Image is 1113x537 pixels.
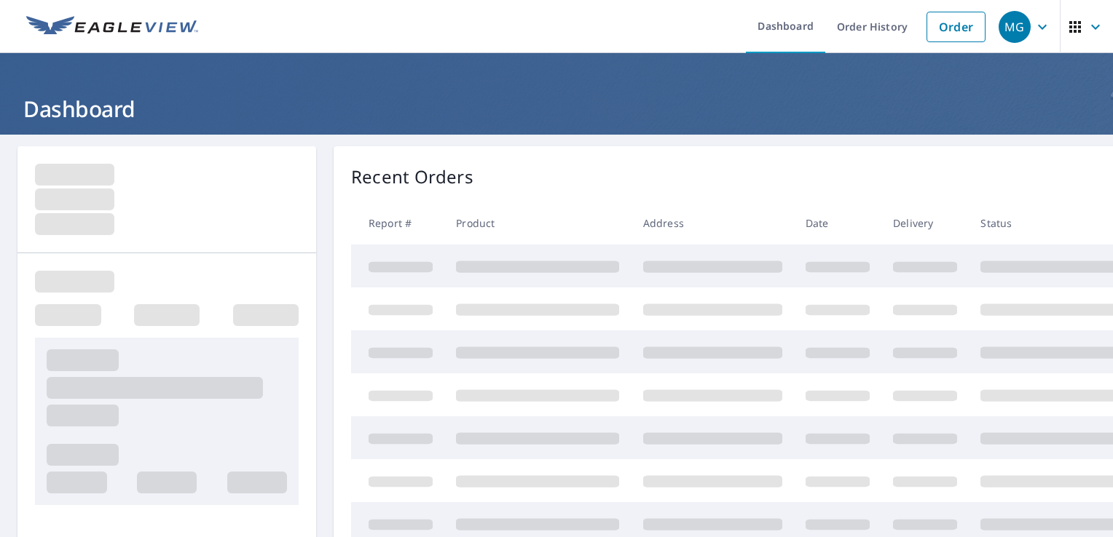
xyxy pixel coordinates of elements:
[794,202,881,244] th: Date
[881,202,969,244] th: Delivery
[17,94,1096,124] h1: Dashboard
[444,202,631,244] th: Product
[927,12,986,42] a: Order
[351,202,444,244] th: Report #
[632,202,794,244] th: Address
[351,164,473,190] p: Recent Orders
[26,16,198,38] img: EV Logo
[999,11,1031,43] div: MG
